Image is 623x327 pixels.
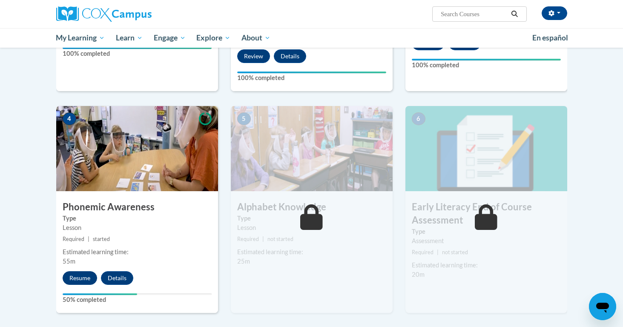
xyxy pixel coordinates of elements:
[442,249,468,255] span: not started
[236,28,276,48] a: About
[437,249,439,255] span: |
[237,236,259,242] span: Required
[237,223,386,232] div: Lesson
[412,261,561,270] div: Estimated learning time:
[237,49,270,63] button: Review
[231,201,393,214] h3: Alphabet Knowledge
[237,73,386,83] label: 100% completed
[56,6,152,22] img: Cox Campus
[191,28,236,48] a: Explore
[237,72,386,73] div: Your progress
[56,106,218,191] img: Course Image
[412,112,425,125] span: 6
[43,28,580,48] div: Main menu
[56,201,218,214] h3: Phonemic Awareness
[241,33,270,43] span: About
[56,33,105,43] span: My Learning
[231,106,393,191] img: Course Image
[274,49,306,63] button: Details
[412,59,561,60] div: Your progress
[63,293,137,295] div: Your progress
[63,214,212,223] label: Type
[405,201,567,227] h3: Early Literacy End of Course Assessment
[267,236,293,242] span: not started
[196,33,230,43] span: Explore
[63,112,76,125] span: 4
[56,6,218,22] a: Cox Campus
[262,236,264,242] span: |
[237,112,251,125] span: 5
[412,249,434,255] span: Required
[589,293,616,320] iframe: Button to launch messaging window
[148,28,191,48] a: Engage
[542,6,567,20] button: Account Settings
[116,33,143,43] span: Learn
[412,236,561,246] div: Assessment
[154,33,186,43] span: Engage
[412,271,425,278] span: 20m
[63,295,212,304] label: 50% completed
[63,223,212,232] div: Lesson
[63,271,97,285] button: Resume
[51,28,111,48] a: My Learning
[88,236,89,242] span: |
[440,9,508,19] input: Search Courses
[93,236,110,242] span: started
[405,106,567,191] img: Course Image
[237,258,250,265] span: 25m
[101,271,133,285] button: Details
[412,60,561,70] label: 100% completed
[63,247,212,257] div: Estimated learning time:
[63,236,84,242] span: Required
[63,49,212,58] label: 100% completed
[508,9,521,19] button: Search
[63,47,212,49] div: Your progress
[237,214,386,223] label: Type
[412,227,561,236] label: Type
[527,29,574,47] a: En español
[63,258,75,265] span: 55m
[110,28,148,48] a: Learn
[237,247,386,257] div: Estimated learning time:
[532,33,568,42] span: En español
